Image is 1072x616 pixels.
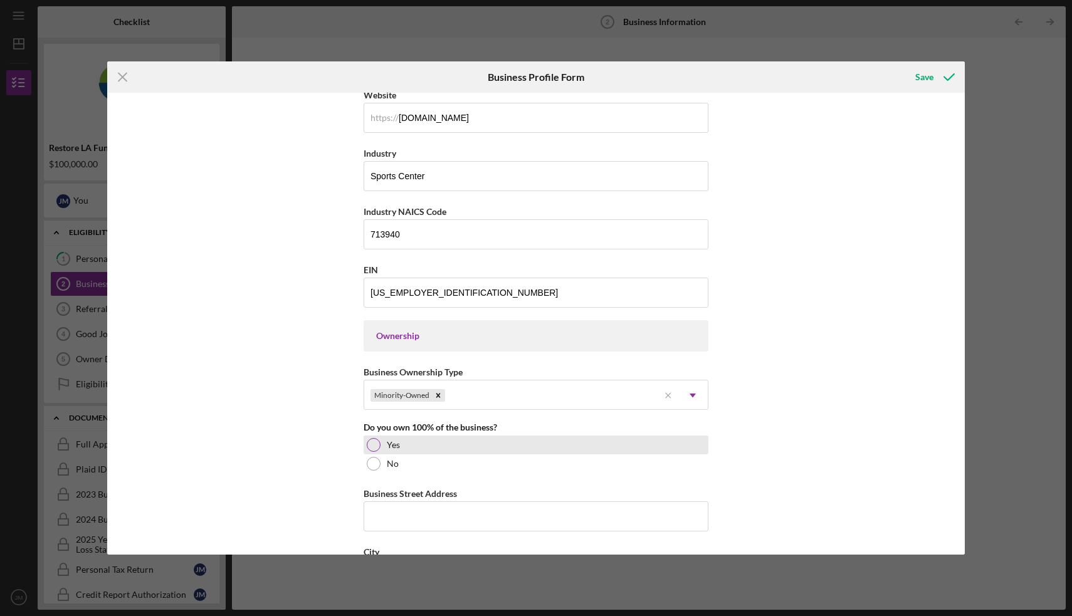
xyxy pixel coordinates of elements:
[364,206,446,217] label: Industry NAICS Code
[387,440,400,450] label: Yes
[370,389,431,402] div: Minority-Owned
[364,264,378,275] label: EIN
[364,488,457,499] label: Business Street Address
[431,389,445,402] div: Remove Minority-Owned
[376,331,696,341] div: Ownership
[488,71,584,83] h6: Business Profile Form
[364,148,396,159] label: Industry
[364,546,379,557] label: City
[903,65,965,90] button: Save
[364,422,708,432] div: Do you own 100% of the business?
[364,90,396,100] label: Website
[370,113,399,123] div: https://
[915,65,933,90] div: Save
[387,459,399,469] label: No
